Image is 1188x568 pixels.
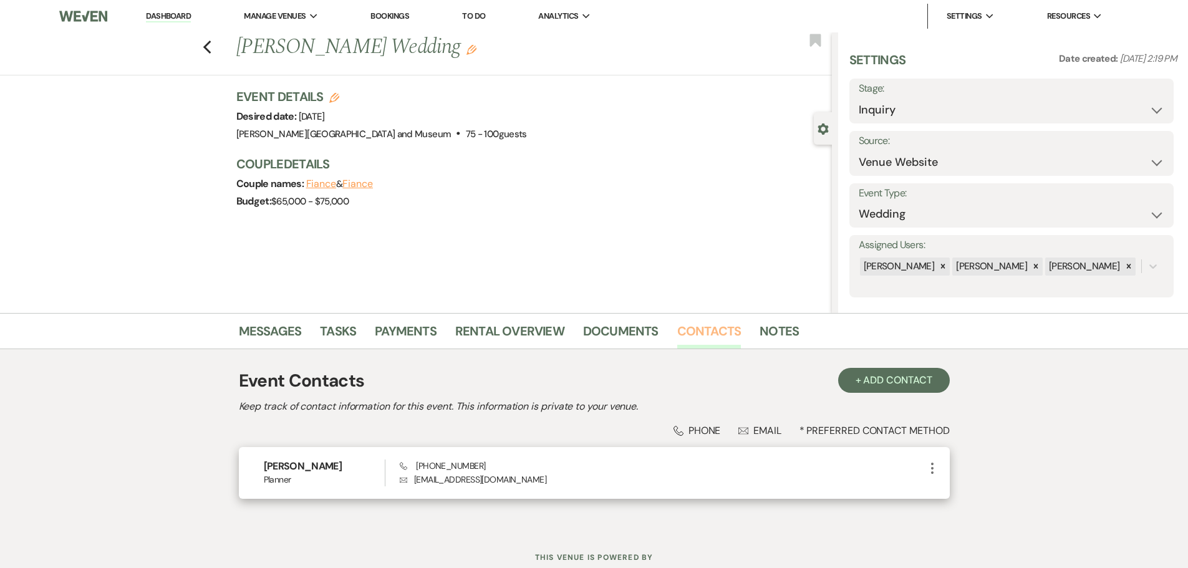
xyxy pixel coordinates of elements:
[859,80,1164,98] label: Stage:
[239,424,950,437] div: * Preferred Contact Method
[239,368,365,394] h1: Event Contacts
[1120,52,1177,65] span: [DATE] 2:19 PM
[859,132,1164,150] label: Source:
[455,321,564,349] a: Rental Overview
[59,3,107,29] img: Weven Logo
[236,155,819,173] h3: Couple Details
[583,321,659,349] a: Documents
[1059,52,1120,65] span: Date created:
[271,195,349,208] span: $65,000 - $75,000
[859,236,1164,254] label: Assigned Users:
[239,399,950,414] h2: Keep track of contact information for this event. This information is private to your venue.
[299,110,325,123] span: [DATE]
[462,11,485,21] a: To Do
[466,128,527,140] span: 75 - 100 guests
[859,185,1164,203] label: Event Type:
[146,11,191,22] a: Dashboard
[400,460,485,471] span: [PHONE_NUMBER]
[236,128,452,140] span: [PERSON_NAME][GEOGRAPHIC_DATA] and Museum
[674,424,721,437] div: Phone
[244,10,306,22] span: Manage Venues
[538,10,578,22] span: Analytics
[947,10,982,22] span: Settings
[466,44,476,55] button: Edit
[236,32,708,62] h1: [PERSON_NAME] Wedding
[849,51,906,79] h3: Settings
[342,179,373,189] button: Fiance
[860,258,937,276] div: [PERSON_NAME]
[370,11,409,21] a: Bookings
[818,122,829,134] button: Close lead details
[236,195,272,208] span: Budget:
[320,321,356,349] a: Tasks
[1047,10,1090,22] span: Resources
[264,473,385,486] span: Planner
[375,321,437,349] a: Payments
[236,88,527,105] h3: Event Details
[677,321,741,349] a: Contacts
[400,473,924,486] p: [EMAIL_ADDRESS][DOMAIN_NAME]
[1045,258,1122,276] div: [PERSON_NAME]
[760,321,799,349] a: Notes
[738,424,781,437] div: Email
[264,460,385,473] h6: [PERSON_NAME]
[236,177,306,190] span: Couple names:
[236,110,299,123] span: Desired date:
[306,179,337,189] button: Fiance
[306,178,373,190] span: &
[239,321,302,349] a: Messages
[838,368,950,393] button: + Add Contact
[952,258,1029,276] div: [PERSON_NAME]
